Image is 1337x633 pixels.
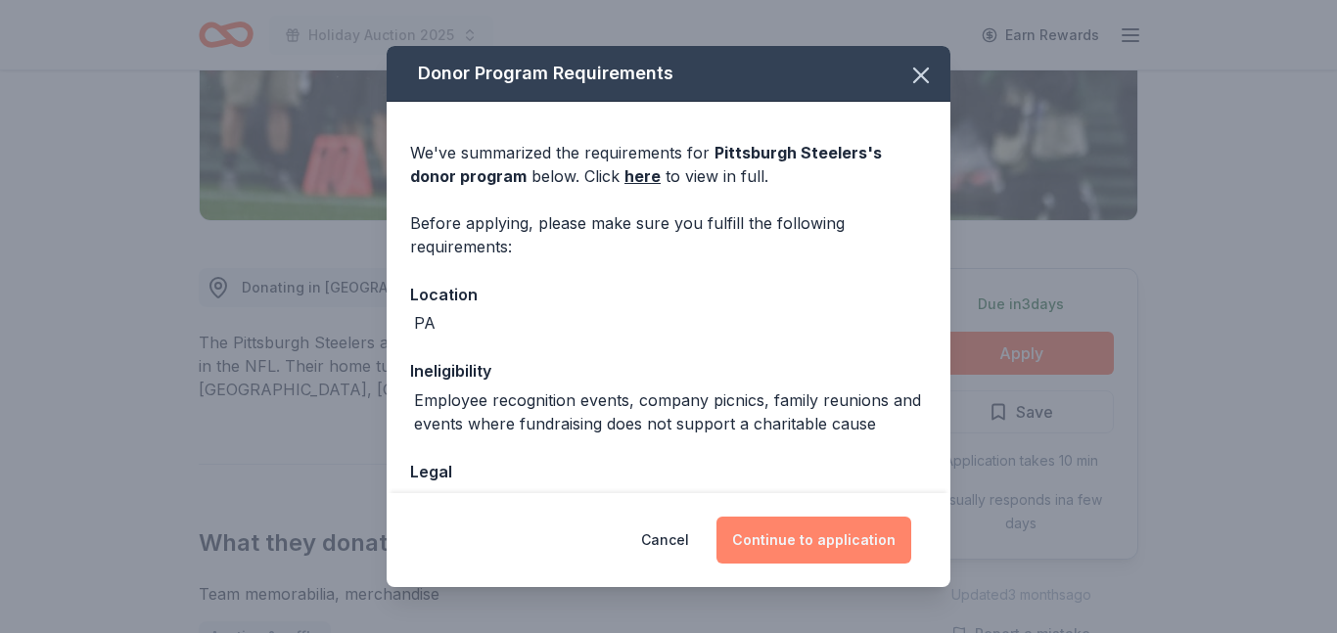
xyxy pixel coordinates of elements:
[716,517,911,564] button: Continue to application
[410,141,927,188] div: We've summarized the requirements for below. Click to view in full.
[410,282,927,307] div: Location
[414,311,436,335] div: PA
[641,517,689,564] button: Cancel
[414,388,927,435] div: Employee recognition events, company picnics, family reunions and events where fundraising does n...
[410,211,927,258] div: Before applying, please make sure you fulfill the following requirements:
[410,459,927,484] div: Legal
[410,358,927,384] div: Ineligibility
[414,488,557,512] div: 501(c)(3) preferred
[387,46,950,102] div: Donor Program Requirements
[624,164,661,188] a: here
